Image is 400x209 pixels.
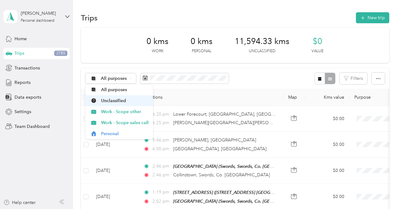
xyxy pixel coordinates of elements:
[152,119,170,126] span: 6:25 pm
[152,48,163,54] p: Work
[14,108,31,115] span: Settings
[173,120,384,125] span: [PERSON_NAME][GEOGRAPHIC_DATA][PERSON_NAME], [GEOGRAPHIC_DATA], [GEOGRAPHIC_DATA]
[152,137,170,144] span: 5:46 pm
[14,36,27,42] span: Home
[152,198,170,205] span: 2:02 pm
[14,79,31,86] span: Reports
[101,108,149,115] span: Work - Scope other
[54,51,67,56] span: 2785
[192,48,211,54] p: Personal
[91,158,138,184] td: [DATE]
[313,36,322,47] span: $0
[305,158,349,184] td: $0.00
[146,36,169,47] span: 0 kms
[101,97,149,104] span: Unclassified
[173,112,350,117] span: Lower Forecourt, [GEOGRAPHIC_DATA], [GEOGRAPHIC_DATA], [GEOGRAPHIC_DATA]
[21,19,54,23] div: Personal dashboard
[173,190,302,195] span: [STREET_ADDRESS] ([STREET_ADDRESS] [GEOGRAPHIC_DATA])
[81,14,98,21] h1: Trips
[3,199,36,206] button: Help center
[101,86,149,93] span: All purposes
[101,76,127,81] span: All purposes
[311,48,323,54] p: Value
[14,123,50,130] span: Team Dashboard
[14,65,40,71] span: Transactions
[173,146,266,151] span: [GEOGRAPHIC_DATA], [GEOGRAPHIC_DATA]
[152,172,170,179] span: 2:46 pm
[152,189,170,196] span: 1:19 pm
[305,132,349,157] td: $0.00
[305,89,349,106] th: Kms value
[152,163,170,170] span: 2:46 pm
[249,48,275,54] p: Unclassified
[21,10,60,17] div: [PERSON_NAME]
[191,36,213,47] span: 0 kms
[138,89,283,106] th: Locations
[152,111,170,118] span: 6:20 pm
[235,36,289,47] span: 11,594.33 kms
[173,172,270,178] span: Collinstown, Swords, Co. [GEOGRAPHIC_DATA]
[173,137,256,143] span: [PERSON_NAME], [GEOGRAPHIC_DATA]
[356,12,389,23] button: New trip
[152,146,170,152] span: 6:00 pm
[14,50,24,57] span: Trips
[91,132,138,157] td: [DATE]
[14,94,41,101] span: Data exports
[365,174,400,209] iframe: Everlance-gr Chat Button Frame
[101,119,149,126] span: Work - Scope sales call
[305,106,349,132] td: $0.00
[101,130,149,137] span: Personal
[340,73,367,84] button: Filters
[283,89,305,106] th: Map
